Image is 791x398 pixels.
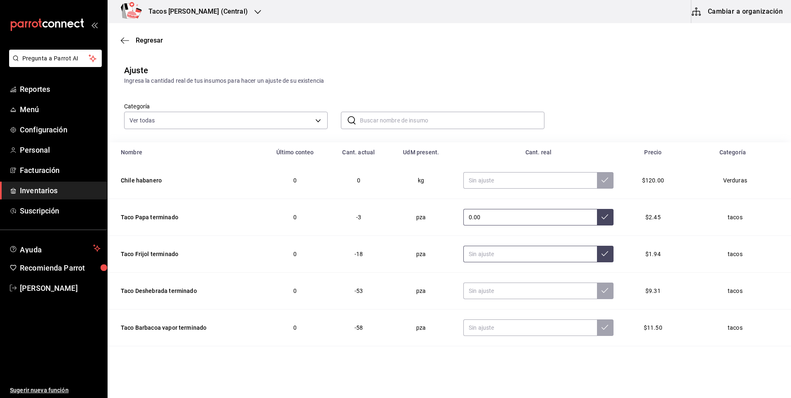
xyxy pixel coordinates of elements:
td: Taco Deshebrada terminado [108,273,261,309]
span: [PERSON_NAME] [20,283,101,294]
div: UdM present. [393,149,448,156]
h3: Tacos [PERSON_NAME] (Central) [142,7,248,17]
span: 0 [293,214,297,221]
div: Ajuste [124,64,148,77]
span: 0 [293,177,297,184]
button: Regresar [121,36,163,44]
td: tacos [683,236,791,273]
button: open_drawer_menu [91,22,98,28]
span: $2.45 [645,214,661,221]
span: $11.50 [644,324,662,331]
input: Sin ajuste [463,172,597,189]
span: Menú [20,104,101,115]
label: Categoría [124,103,328,109]
button: Pregunta a Parrot AI [9,50,102,67]
span: Regresar [136,36,163,44]
div: Nombre [121,149,256,156]
td: Chile habanero [108,162,261,199]
a: Pregunta a Parrot AI [6,60,102,69]
td: Taco Barbacoa vapor terminado [108,309,261,346]
span: Ver todas [129,116,155,125]
span: -58 [355,324,363,331]
span: Personal [20,144,101,156]
div: Último conteo [266,149,324,156]
td: Taco Frijol terminado [108,236,261,273]
input: Sin ajuste [463,319,597,336]
input: Sin ajuste [463,246,597,262]
span: 0 [293,251,297,257]
div: Cant. actual [333,149,384,156]
span: -53 [355,288,363,294]
div: Cant. real [458,149,618,156]
td: pza [388,236,453,273]
td: tacos [683,346,791,383]
span: Facturación [20,165,101,176]
div: Ingresa la cantidad real de tus insumos para hacer un ajuste de su existencia [124,77,774,85]
input: Sin ajuste [463,283,597,299]
span: -18 [355,251,363,257]
td: tacos [683,199,791,236]
span: 0 [293,288,297,294]
td: pza [388,199,453,236]
span: $120.00 [642,177,664,184]
td: Verduras [683,162,791,199]
span: Inventarios [20,185,101,196]
span: Ayuda [20,243,90,253]
span: Suscripción [20,205,101,216]
td: pza [388,309,453,346]
td: tacos [683,309,791,346]
input: Sin ajuste [463,209,597,225]
td: Taco Papa terminado [108,199,261,236]
td: pza [388,346,453,383]
td: pza [388,273,453,309]
span: Reportes [20,84,101,95]
span: 0 [293,324,297,331]
td: tacos [683,273,791,309]
span: 0 [357,177,360,184]
span: Pregunta a Parrot AI [22,54,89,63]
span: $9.31 [645,288,661,294]
span: Recomienda Parrot [20,262,101,273]
td: kg [388,162,453,199]
span: Configuración [20,124,101,135]
div: Precio [628,149,678,156]
span: Sugerir nueva función [10,386,101,395]
div: Categoría [688,149,778,156]
input: Buscar nombre de insumo [360,112,544,129]
span: $1.94 [645,251,661,257]
span: -3 [356,214,361,221]
td: Taco Chicharron terminado [108,346,261,383]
